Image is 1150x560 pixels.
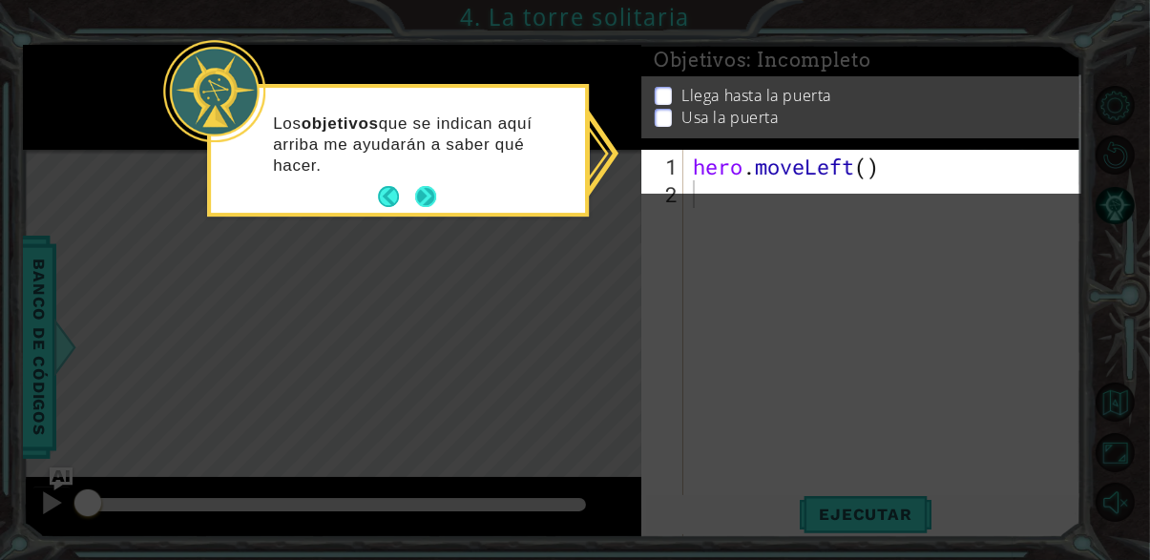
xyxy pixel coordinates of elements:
[645,153,683,180] div: 1
[273,114,572,176] p: Los que se indican aquí arriba me ayudarán a saber qué hacer.
[681,85,831,106] p: Llega hasta la puerta
[681,107,778,128] p: Usa la puerta
[415,187,436,208] button: Next
[645,180,683,208] div: 2
[302,114,379,133] strong: objetivos
[378,187,415,208] button: Back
